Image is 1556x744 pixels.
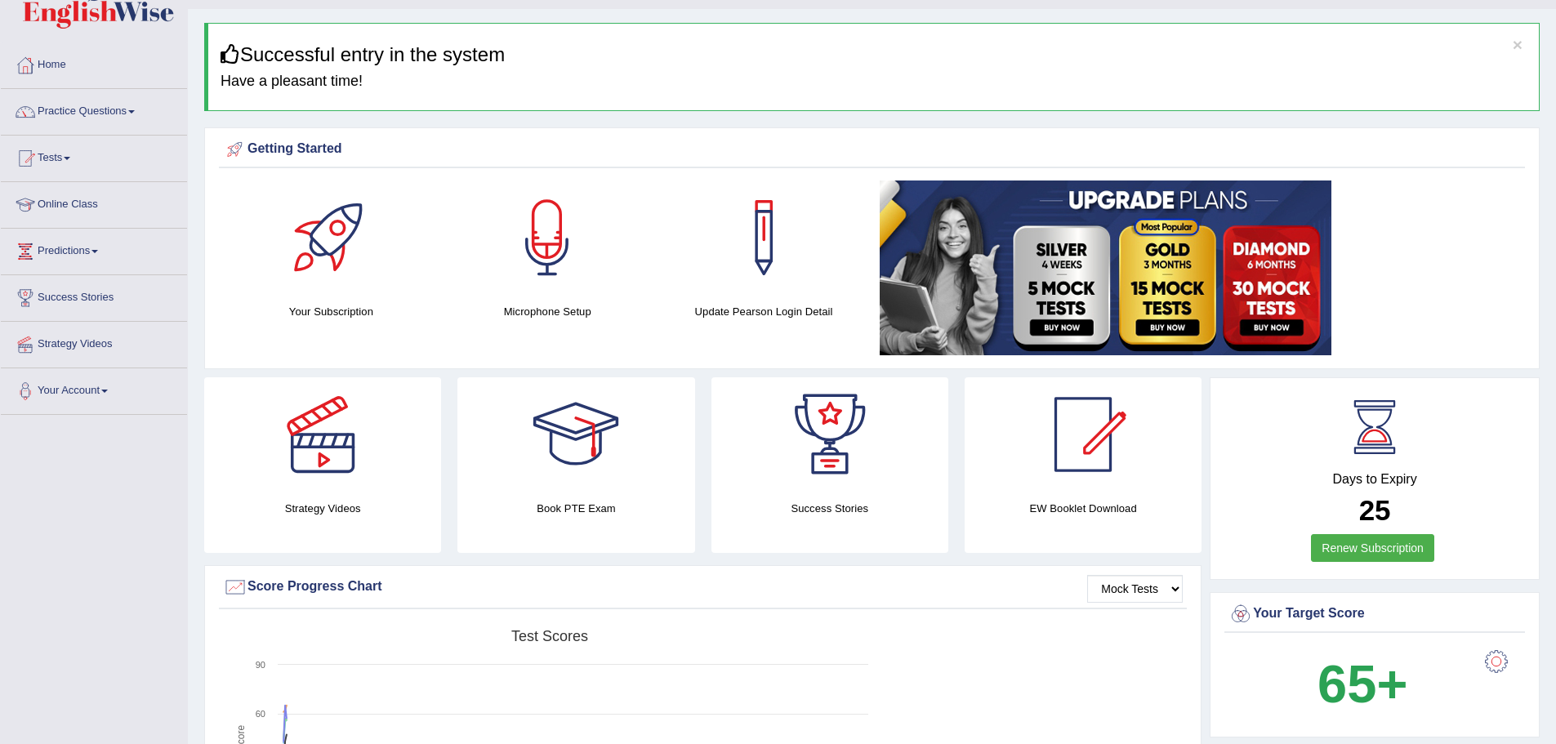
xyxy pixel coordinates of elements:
a: Success Stories [1,275,187,316]
h4: Strategy Videos [204,500,441,517]
h4: EW Booklet Download [965,500,1202,517]
a: Your Account [1,368,187,409]
h3: Successful entry in the system [221,44,1527,65]
text: 90 [256,660,265,670]
h4: Microphone Setup [448,303,648,320]
a: Home [1,42,187,83]
a: Renew Subscription [1311,534,1434,562]
b: 25 [1359,494,1391,526]
b: 65+ [1317,654,1407,714]
div: Score Progress Chart [223,575,1183,599]
a: Strategy Videos [1,322,187,363]
div: Your Target Score [1228,602,1521,626]
a: Practice Questions [1,89,187,130]
h4: Have a pleasant time! [221,74,1527,90]
h4: Update Pearson Login Detail [664,303,864,320]
h4: Days to Expiry [1228,472,1521,487]
button: × [1513,36,1523,53]
a: Tests [1,136,187,176]
img: small5.jpg [880,180,1331,355]
h4: Success Stories [711,500,948,517]
a: Predictions [1,229,187,270]
a: Online Class [1,182,187,223]
div: Getting Started [223,137,1521,162]
tspan: Test scores [511,628,588,644]
h4: Book PTE Exam [457,500,694,517]
text: 60 [256,709,265,719]
h4: Your Subscription [231,303,431,320]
